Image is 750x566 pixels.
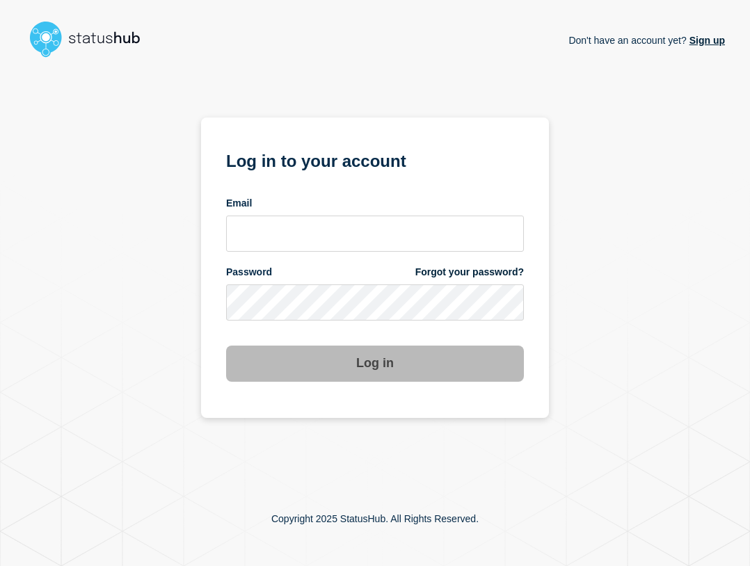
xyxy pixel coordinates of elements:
p: Don't have an account yet? [568,24,725,57]
span: Password [226,266,272,279]
span: Email [226,197,252,210]
input: email input [226,216,524,252]
a: Forgot your password? [415,266,524,279]
img: StatusHub logo [25,17,157,61]
h1: Log in to your account [226,147,524,172]
a: Sign up [687,35,725,46]
button: Log in [226,346,524,382]
p: Copyright 2025 StatusHub. All Rights Reserved. [271,513,479,524]
input: password input [226,284,524,321]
